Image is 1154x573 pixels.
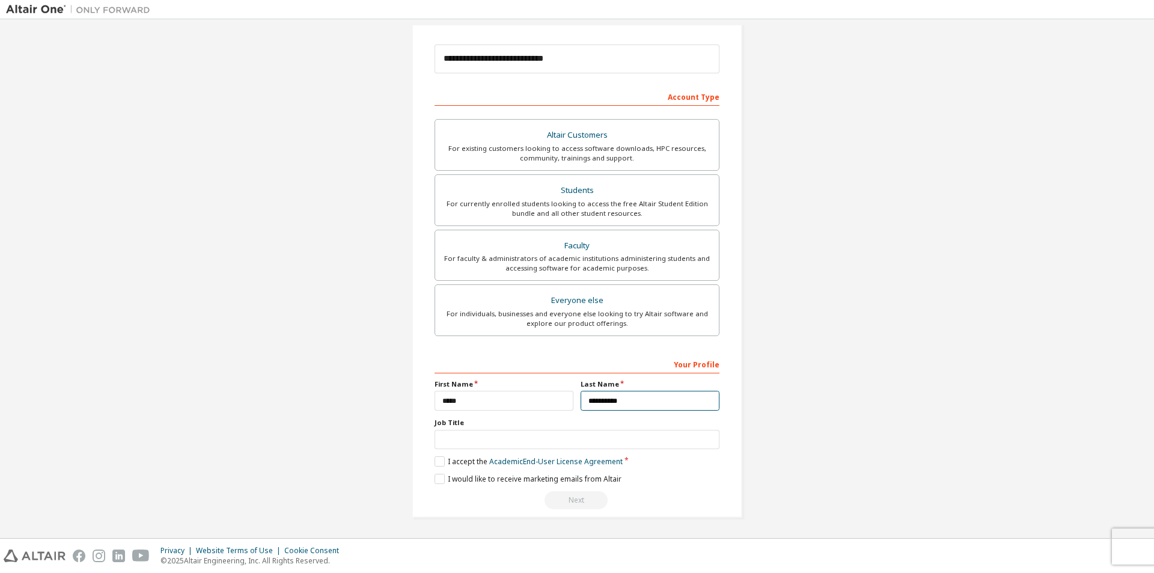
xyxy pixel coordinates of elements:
[196,546,284,556] div: Website Terms of Use
[581,379,719,389] label: Last Name
[442,292,712,309] div: Everyone else
[442,254,712,273] div: For faculty & administrators of academic institutions administering students and accessing softwa...
[435,456,623,467] label: I accept the
[6,4,156,16] img: Altair One
[73,550,85,562] img: facebook.svg
[442,199,712,218] div: For currently enrolled students looking to access the free Altair Student Edition bundle and all ...
[435,379,573,389] label: First Name
[435,474,621,484] label: I would like to receive marketing emails from Altair
[489,456,623,467] a: Academic End-User License Agreement
[284,546,346,556] div: Cookie Consent
[112,550,125,562] img: linkedin.svg
[442,309,712,328] div: For individuals, businesses and everyone else looking to try Altair software and explore our prod...
[132,550,150,562] img: youtube.svg
[442,237,712,254] div: Faculty
[442,127,712,144] div: Altair Customers
[435,491,719,509] div: Read and acccept EULA to continue
[160,556,346,566] p: © 2025 Altair Engineering, Inc. All Rights Reserved.
[435,354,719,373] div: Your Profile
[435,418,719,427] label: Job Title
[4,550,66,562] img: altair_logo.svg
[435,87,719,106] div: Account Type
[442,144,712,163] div: For existing customers looking to access software downloads, HPC resources, community, trainings ...
[160,546,196,556] div: Privacy
[93,550,105,562] img: instagram.svg
[442,182,712,199] div: Students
